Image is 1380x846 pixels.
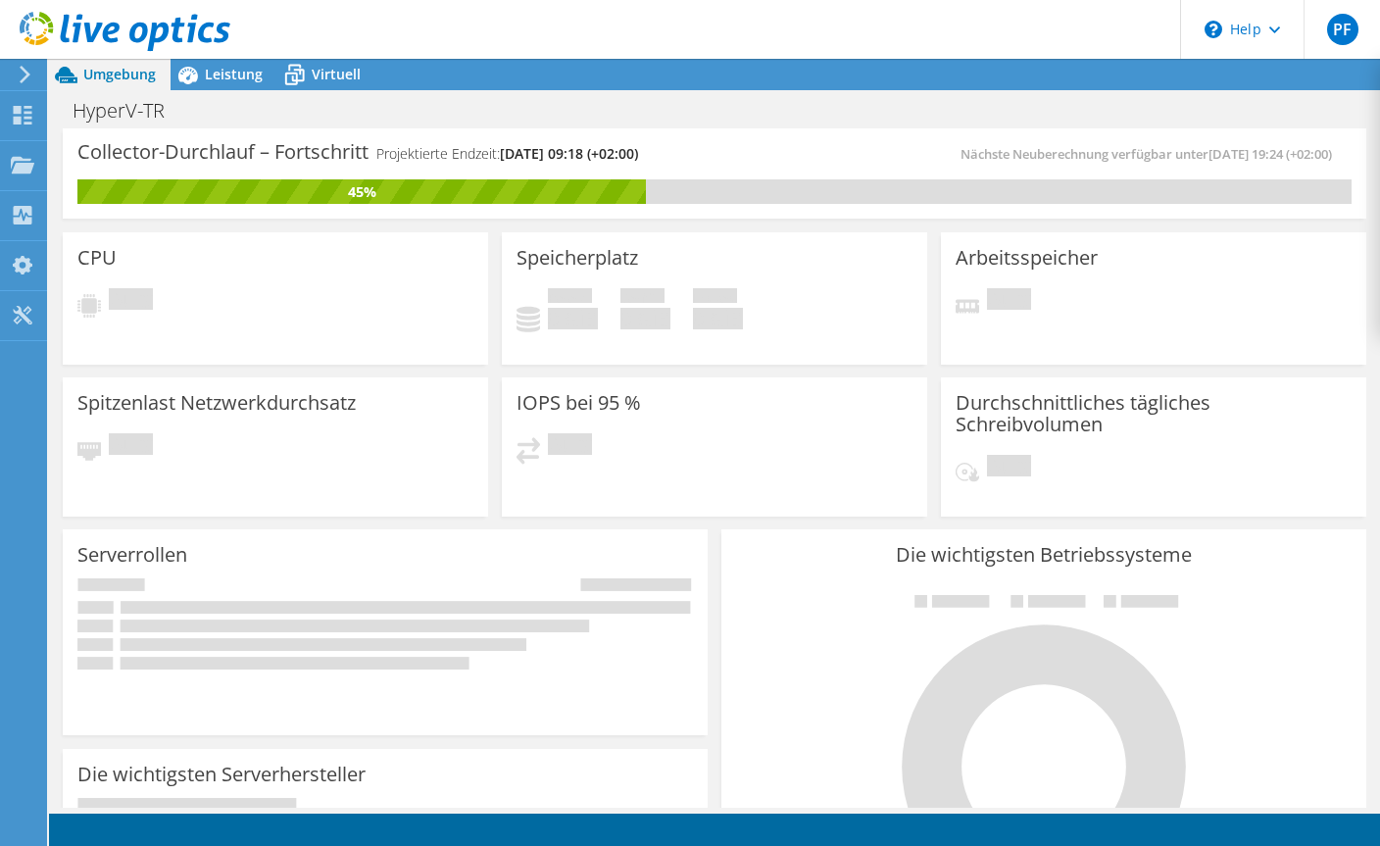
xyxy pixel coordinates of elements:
[620,288,665,308] span: Verfügbar
[961,145,1342,163] span: Nächste Neuberechnung verfügbar unter
[548,433,592,460] span: Ausstehend
[987,288,1031,315] span: Ausstehend
[205,65,263,83] span: Leistung
[517,392,641,414] h3: IOPS bei 95 %
[77,181,646,203] div: 45%
[956,247,1098,269] h3: Arbeitsspeicher
[109,288,153,315] span: Ausstehend
[83,65,156,83] span: Umgebung
[548,288,592,308] span: Belegt
[1208,145,1332,163] span: [DATE] 19:24 (+02:00)
[77,247,117,269] h3: CPU
[548,308,598,329] h4: 0 GiB
[1327,14,1358,45] span: PF
[376,143,638,165] h4: Projektierte Endzeit:
[109,433,153,460] span: Ausstehend
[693,308,743,329] h4: 0 GiB
[987,455,1031,481] span: Ausstehend
[77,764,366,785] h3: Die wichtigsten Serverhersteller
[620,308,670,329] h4: 0 GiB
[77,392,356,414] h3: Spitzenlast Netzwerkdurchsatz
[693,288,737,308] span: Insgesamt
[77,544,187,566] h3: Serverrollen
[517,247,638,269] h3: Speicherplatz
[736,544,1352,566] h3: Die wichtigsten Betriebssysteme
[956,392,1352,435] h3: Durchschnittliches tägliches Schreibvolumen
[1205,21,1222,38] svg: \n
[312,65,361,83] span: Virtuell
[64,100,195,122] h1: HyperV-TR
[500,144,638,163] span: [DATE] 09:18 (+02:00)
